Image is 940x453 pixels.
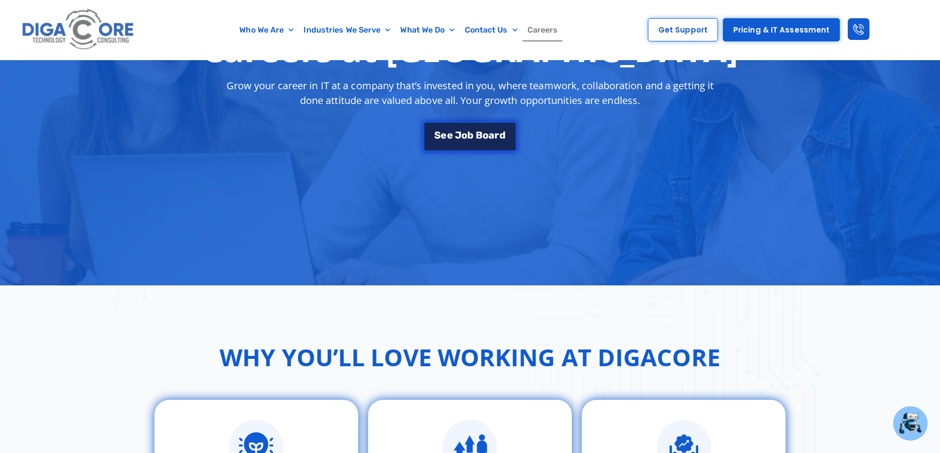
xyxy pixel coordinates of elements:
[185,19,613,41] nav: Menu
[434,130,441,140] span: S
[234,19,299,41] a: Who We Are
[648,18,718,41] a: Get Support
[499,130,506,140] span: d
[423,122,516,151] a: See Job Board
[441,130,447,140] span: e
[483,130,489,140] span: o
[733,26,829,34] span: Pricing & IT Assessment
[523,19,563,41] a: Careers
[658,26,708,34] span: Get Support
[455,130,461,140] span: J
[489,130,494,140] span: a
[202,29,738,69] h1: Careers at [GEOGRAPHIC_DATA]
[467,130,474,140] span: b
[494,130,499,140] span: r
[19,5,138,55] img: Digacore logo 1
[395,19,459,41] a: What We Do
[476,130,483,140] span: B
[447,130,453,140] span: e
[218,78,723,108] p: Grow your career in IT at a company that’s invested in you, where teamwork, collaboration and a g...
[723,18,840,41] a: Pricing & IT Assessment
[220,340,720,375] h2: Why You’ll Love Working at Digacore
[460,19,523,41] a: Contact Us
[461,130,467,140] span: o
[299,19,395,41] a: Industries We Serve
